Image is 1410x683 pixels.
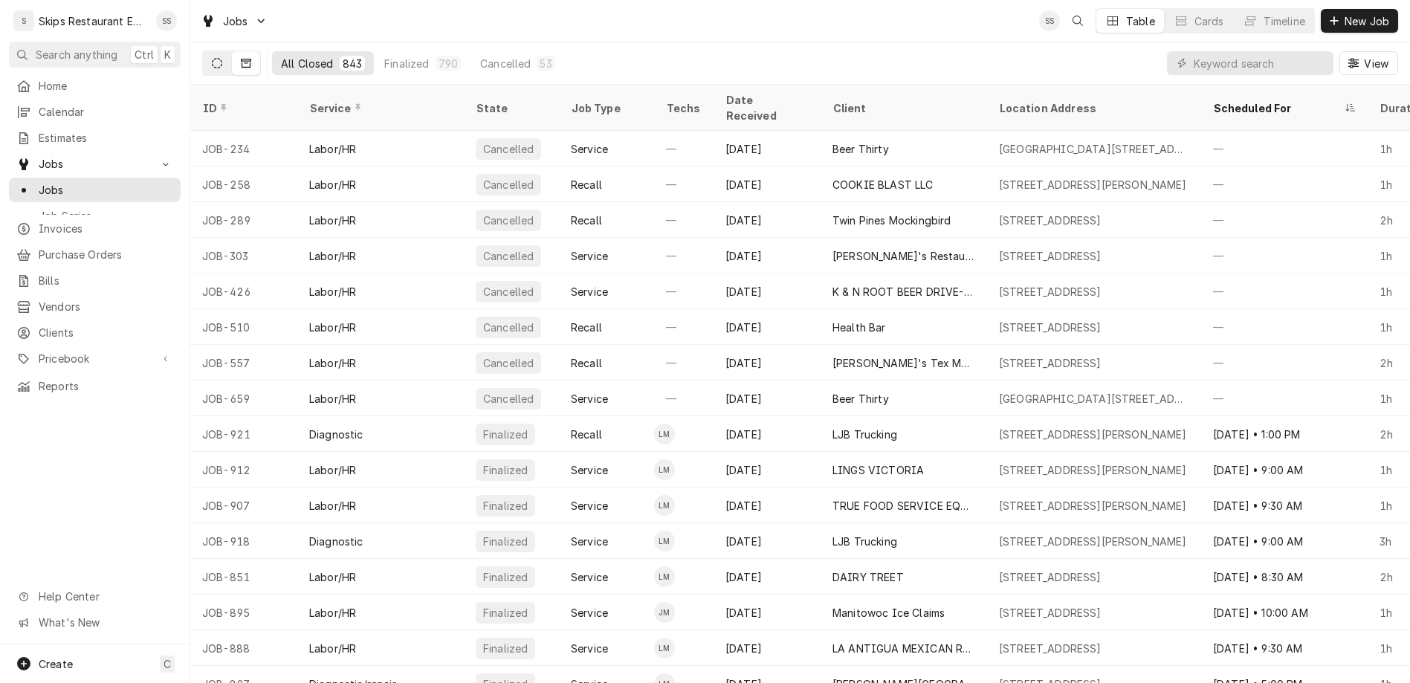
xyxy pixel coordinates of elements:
[135,47,154,62] span: Ctrl
[832,141,889,157] div: Beer Thirty
[999,605,1102,621] div: [STREET_ADDRESS]
[714,523,821,559] div: [DATE]
[999,248,1102,264] div: [STREET_ADDRESS]
[482,248,535,264] div: Cancelled
[190,595,297,630] div: JOB-895
[714,309,821,345] div: [DATE]
[309,498,356,514] div: Labor/HR
[39,78,173,94] span: Home
[482,141,535,157] div: Cancelled
[571,534,608,549] div: Service
[39,208,173,224] span: Job Series
[39,273,173,288] span: Bills
[1321,9,1398,33] button: New Job
[309,641,356,656] div: Labor/HR
[13,10,34,31] div: S
[482,462,529,478] div: Finalized
[1039,10,1060,31] div: Shan Skipper's Avatar
[832,427,897,442] div: LJB Trucking
[1194,51,1326,75] input: Keyword search
[309,605,356,621] div: Labor/HR
[309,569,356,585] div: Labor/HR
[832,462,924,478] div: LINGS VICTORIA
[9,346,181,371] a: Go to Pricebook
[9,126,181,150] a: Estimates
[571,355,602,371] div: Recall
[832,213,951,228] div: Twin Pines Mockingbird
[1201,381,1368,416] div: —
[39,615,172,630] span: What's New
[482,569,529,585] div: Finalized
[156,10,177,31] div: Shan Skipper's Avatar
[39,156,151,172] span: Jobs
[309,177,356,192] div: Labor/HR
[439,56,458,71] div: 790
[9,42,181,68] button: Search anythingCtrlK
[9,242,181,267] a: Purchase Orders
[714,273,821,309] div: [DATE]
[482,641,529,656] div: Finalized
[999,177,1187,192] div: [STREET_ADDRESS][PERSON_NAME]
[654,495,675,516] div: Longino Monroe's Avatar
[39,325,173,340] span: Clients
[9,268,181,293] a: Bills
[190,452,297,488] div: JOB-912
[654,309,714,345] div: —
[832,355,975,371] div: [PERSON_NAME]'s Tex Mex Restaurant
[1201,523,1368,559] div: [DATE] • 9:00 AM
[482,284,535,300] div: Cancelled
[9,74,181,98] a: Home
[832,100,972,116] div: Client
[654,424,675,444] div: LM
[1201,202,1368,238] div: —
[571,213,602,228] div: Recall
[190,559,297,595] div: JOB-851
[1201,416,1368,452] div: [DATE] • 1:00 PM
[482,320,535,335] div: Cancelled
[309,391,356,407] div: Labor/HR
[309,100,449,116] div: Service
[714,416,821,452] div: [DATE]
[480,56,531,71] div: Cancelled
[714,166,821,202] div: [DATE]
[223,13,248,29] span: Jobs
[1361,56,1391,71] span: View
[654,273,714,309] div: —
[832,534,897,549] div: LJB Trucking
[832,177,934,192] div: COOKIE BLAST LLC
[164,656,171,672] span: C
[654,531,675,551] div: LM
[999,320,1102,335] div: [STREET_ADDRESS]
[571,100,642,116] div: Job Type
[190,381,297,416] div: JOB-659
[36,47,117,62] span: Search anything
[39,182,173,198] span: Jobs
[195,9,274,33] a: Go to Jobs
[654,495,675,516] div: LM
[190,630,297,666] div: JOB-888
[482,355,535,371] div: Cancelled
[1066,9,1090,33] button: Open search
[1339,51,1398,75] button: View
[309,141,356,157] div: Labor/HR
[571,641,608,656] div: Service
[999,284,1102,300] div: [STREET_ADDRESS]
[571,141,608,157] div: Service
[9,216,181,241] a: Invoices
[832,569,904,585] div: DAIRY TREET
[39,221,173,236] span: Invoices
[571,569,608,585] div: Service
[654,381,714,416] div: —
[190,416,297,452] div: JOB-921
[9,178,181,202] a: Jobs
[714,381,821,416] div: [DATE]
[654,566,675,587] div: Longino Monroe's Avatar
[309,427,363,442] div: Diagnostic
[190,202,297,238] div: JOB-289
[714,559,821,595] div: [DATE]
[384,56,429,71] div: Finalized
[1201,345,1368,381] div: —
[190,345,297,381] div: JOB-557
[39,589,172,604] span: Help Center
[39,13,148,29] div: Skips Restaurant Equipment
